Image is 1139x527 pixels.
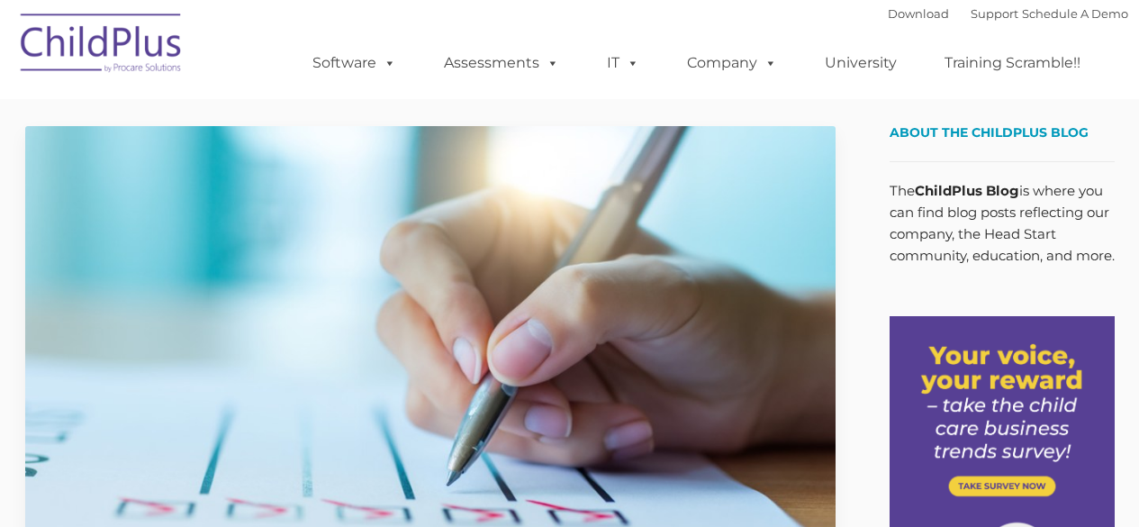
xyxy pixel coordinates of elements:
[669,45,795,81] a: Company
[888,6,949,21] a: Download
[1022,6,1128,21] a: Schedule A Demo
[890,124,1089,141] span: About the ChildPlus Blog
[294,45,414,81] a: Software
[589,45,657,81] a: IT
[927,45,1098,81] a: Training Scramble!!
[890,180,1115,267] p: The is where you can find blog posts reflecting our company, the Head Start community, education,...
[888,6,1128,21] font: |
[426,45,577,81] a: Assessments
[12,1,192,91] img: ChildPlus by Procare Solutions
[807,45,915,81] a: University
[971,6,1018,21] a: Support
[915,182,1019,199] strong: ChildPlus Blog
